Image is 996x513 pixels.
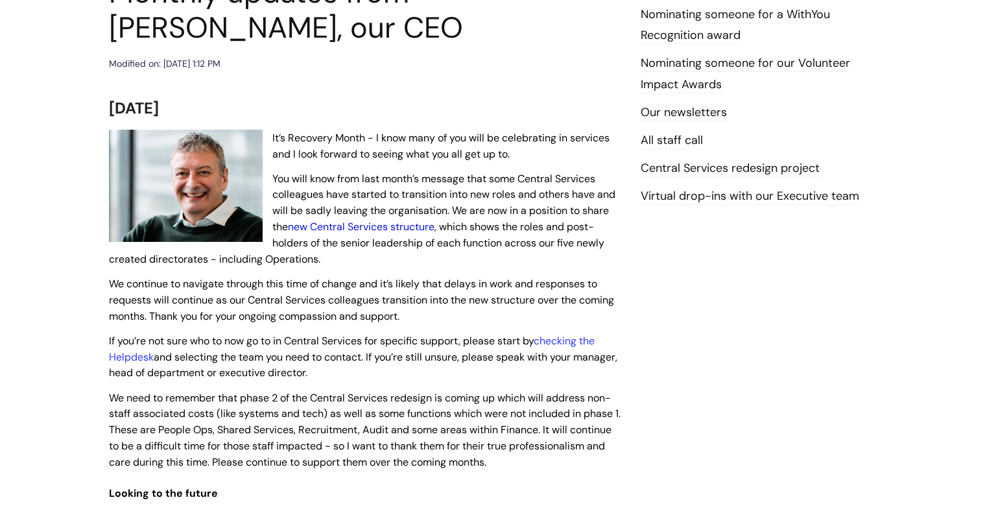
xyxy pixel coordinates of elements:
span: If you’re not sure who to now go to in Central Services for specific support, please start by and... [109,334,617,380]
span: We need to remember that phase 2 of the Central Services redesign is coming up which will address... [109,391,621,469]
span: [DATE] [109,98,159,118]
span: It’s Recovery Month - I know many of you will be celebrating in services and I look forward to se... [272,131,610,161]
a: Nominating someone for a WithYou Recognition award [641,6,830,44]
span: You will know from last month’s message that some Central Services colleagues have started to tra... [109,172,615,266]
span: Looking to the future [109,486,218,500]
a: new Central Services structure [288,220,434,233]
img: WithYou Chief Executive Simon Phillips pictured looking at the camera and smiling [109,130,263,243]
a: Our newsletters [641,104,727,121]
a: Central Services redesign project [641,160,820,177]
a: checking the Helpdesk [109,334,595,364]
span: We continue to navigate through this time of change and it’s likely that delays in work and respo... [109,277,614,323]
div: Modified on: [DATE] 1:12 PM [109,56,220,72]
a: All staff call [641,132,703,149]
a: Virtual drop-ins with our Executive team [641,188,859,205]
a: Nominating someone for our Volunteer Impact Awards [641,55,850,93]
